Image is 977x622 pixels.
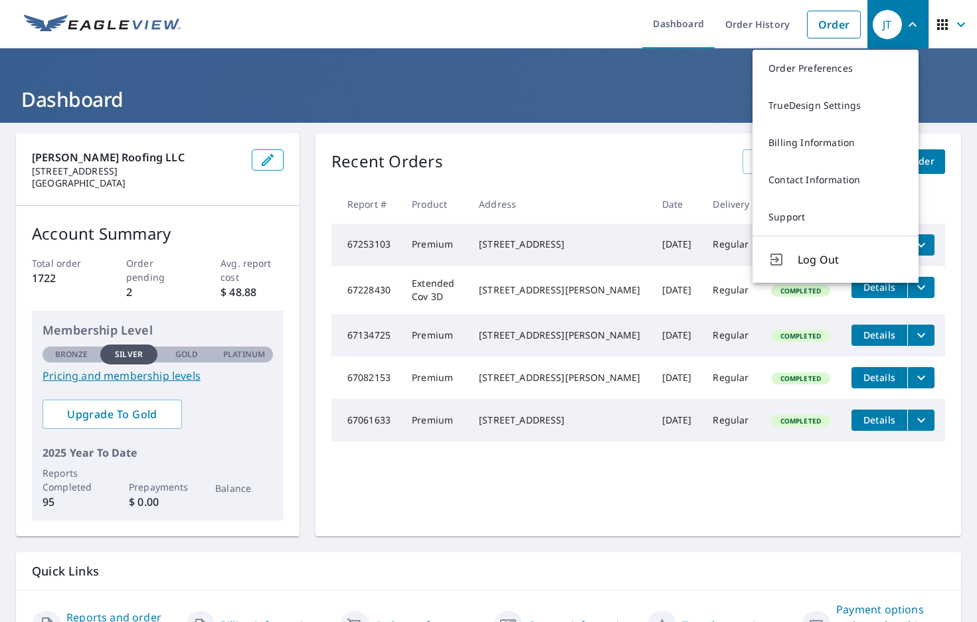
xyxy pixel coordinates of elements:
[907,277,934,298] button: filesDropdownBtn-67228430
[32,165,241,177] p: [STREET_ADDRESS]
[702,185,760,224] th: Delivery
[907,367,934,388] button: filesDropdownBtn-67082153
[32,222,284,246] p: Account Summary
[479,283,640,297] div: [STREET_ADDRESS][PERSON_NAME]
[873,10,902,39] div: JT
[702,356,760,399] td: Regular
[115,349,143,360] p: Silver
[753,161,919,198] a: Contact Information
[43,494,100,510] p: 95
[652,356,703,399] td: [DATE]
[32,177,241,189] p: [GEOGRAPHIC_DATA]
[479,371,640,384] div: [STREET_ADDRESS][PERSON_NAME]
[851,325,907,346] button: detailsBtn-67134725
[851,277,907,298] button: detailsBtn-67228430
[43,445,273,461] p: 2025 Year To Date
[859,281,899,293] span: Details
[772,331,829,341] span: Completed
[702,266,760,314] td: Regular
[479,238,640,251] div: [STREET_ADDRESS]
[401,185,468,224] th: Product
[331,149,443,174] p: Recent Orders
[32,149,241,165] p: [PERSON_NAME] Roofing LLC
[129,494,187,510] p: $ 0.00
[16,86,961,113] h1: Dashboard
[126,256,189,284] p: Order pending
[32,270,95,286] p: 1722
[401,314,468,356] td: Premium
[702,224,760,266] td: Regular
[331,356,401,399] td: 67082153
[772,286,829,295] span: Completed
[215,481,273,495] p: Balance
[807,11,861,39] a: Order
[43,321,273,339] p: Membership Level
[401,399,468,441] td: Premium
[859,329,899,341] span: Details
[907,234,934,256] button: filesDropdownBtn-67253103
[652,266,703,314] td: [DATE]
[331,314,401,356] td: 67134725
[468,185,651,224] th: Address
[652,185,703,224] th: Date
[55,349,88,360] p: Bronze
[479,414,640,427] div: [STREET_ADDRESS]
[798,252,903,268] span: Log Out
[652,224,703,266] td: [DATE]
[702,399,760,441] td: Regular
[851,410,907,431] button: detailsBtn-67061633
[24,15,181,35] img: EV Logo
[652,314,703,356] td: [DATE]
[129,480,187,494] p: Prepayments
[772,374,829,383] span: Completed
[907,410,934,431] button: filesDropdownBtn-67061633
[907,325,934,346] button: filesDropdownBtn-67134725
[859,371,899,384] span: Details
[772,416,829,426] span: Completed
[221,256,284,284] p: Avg. report cost
[851,367,907,388] button: detailsBtn-67082153
[401,356,468,399] td: Premium
[401,266,468,314] td: Extended Cov 3D
[652,399,703,441] td: [DATE]
[753,50,919,87] a: Order Preferences
[479,329,640,342] div: [STREET_ADDRESS][PERSON_NAME]
[753,198,919,236] a: Support
[743,149,837,174] a: View All Orders
[753,124,919,161] a: Billing Information
[331,399,401,441] td: 67061633
[53,407,171,422] span: Upgrade To Gold
[43,368,273,384] a: Pricing and membership levels
[43,466,100,494] p: Reports Completed
[223,349,265,360] p: Platinum
[32,563,945,580] p: Quick Links
[32,256,95,270] p: Total order
[43,400,182,429] a: Upgrade To Gold
[126,284,189,300] p: 2
[175,349,198,360] p: Gold
[753,87,919,124] a: TrueDesign Settings
[331,266,401,314] td: 67228430
[331,224,401,266] td: 67253103
[331,185,401,224] th: Report #
[702,314,760,356] td: Regular
[401,224,468,266] td: Premium
[221,284,284,300] p: $ 48.88
[753,236,919,283] button: Log Out
[859,414,899,426] span: Details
